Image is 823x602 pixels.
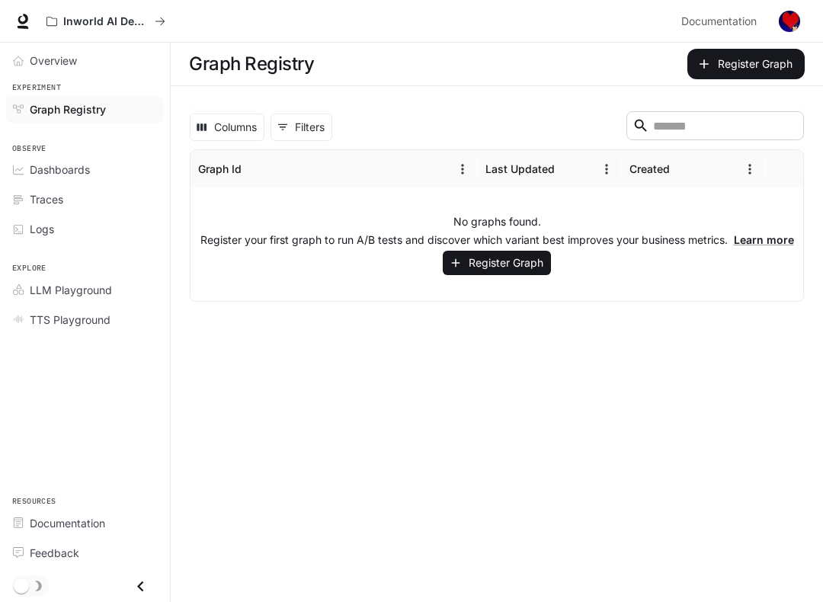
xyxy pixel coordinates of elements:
p: No graphs found. [453,214,541,229]
img: User avatar [779,11,800,32]
button: Menu [738,158,761,181]
a: Dashboards [6,156,164,183]
div: Created [629,162,670,175]
a: Overview [6,47,164,74]
a: Feedback [6,540,164,566]
a: Graph Registry [6,96,164,123]
button: Register Graph [687,49,805,79]
span: Documentation [30,515,105,531]
h1: Graph Registry [189,49,314,79]
button: Select columns [190,114,264,141]
a: TTS Playground [6,306,164,333]
span: Dashboards [30,162,90,178]
p: Register your first graph to run A/B tests and discover which variant best improves your business... [200,232,794,248]
button: All workspaces [40,6,172,37]
button: Menu [451,158,474,181]
span: LLM Playground [30,282,112,298]
span: Dark mode toggle [14,577,29,594]
button: Sort [671,158,694,181]
button: Sort [556,158,579,181]
span: TTS Playground [30,312,110,328]
p: Inworld AI Demos [63,15,149,28]
span: Traces [30,191,63,207]
div: Graph Id [198,162,242,175]
div: Last Updated [485,162,555,175]
a: Logs [6,216,164,242]
button: Sort [243,158,266,181]
span: Documentation [681,12,757,31]
a: Traces [6,186,164,213]
button: Menu [595,158,618,181]
a: Documentation [675,6,768,37]
a: Documentation [6,510,164,536]
button: User avatar [774,6,805,37]
span: Logs [30,221,54,237]
span: Feedback [30,545,79,561]
a: Learn more [734,233,794,246]
button: Show filters [271,114,332,141]
span: Graph Registry [30,101,106,117]
button: Close drawer [123,571,158,602]
button: Register Graph [443,251,551,276]
span: Overview [30,53,77,69]
div: Search [626,111,804,143]
a: LLM Playground [6,277,164,303]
